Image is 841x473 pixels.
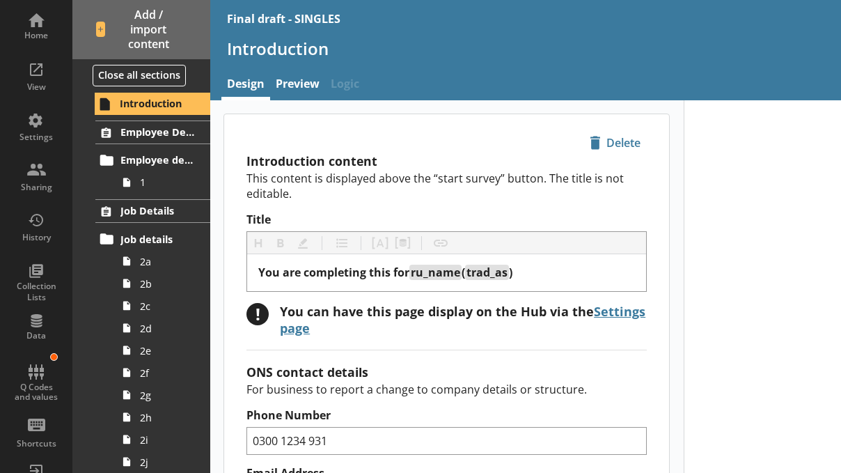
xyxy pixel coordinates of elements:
[12,132,61,143] div: Settings
[120,125,196,139] span: Employee Details
[246,303,269,325] div: !
[462,265,465,280] span: (
[411,265,460,280] span: ru_name
[140,344,195,357] span: 2e
[12,182,61,193] div: Sharing
[270,70,325,100] a: Preview
[117,339,210,362] a: 2e
[140,456,195,469] span: 2j
[117,250,210,272] a: 2a
[117,171,210,194] a: 1
[509,265,512,280] span: )
[120,97,196,110] span: Introduction
[246,153,647,169] h2: Introduction content
[95,93,210,115] a: Introduction
[140,433,195,447] span: 2i
[117,317,210,339] a: 2d
[466,265,508,280] span: trad_as
[95,149,210,171] a: Employee details
[12,82,61,93] div: View
[258,265,635,280] div: Title
[117,384,210,406] a: 2g
[140,322,195,335] span: 2d
[120,233,196,246] span: Job details
[117,428,210,451] a: 2i
[96,8,187,51] span: Add / import content
[95,228,210,250] a: Job details
[246,171,647,201] p: This content is displayed above the “start survey” button. The title is not editable.
[584,132,646,154] span: Delete
[102,149,210,194] li: Employee details1
[93,65,186,86] button: Close all sections
[280,303,645,336] a: Settings page
[325,70,365,100] span: Logic
[95,121,210,144] a: Employee Details
[140,411,195,424] span: 2h
[280,303,647,336] div: You can have this page display on the Hub via the
[117,406,210,428] a: 2h
[12,281,61,302] div: Collection Lists
[12,330,61,341] div: Data
[120,153,196,166] span: Employee details
[140,176,195,189] span: 1
[12,30,61,41] div: Home
[12,438,61,449] div: Shortcuts
[117,272,210,295] a: 2b
[227,38,824,59] h1: Introduction
[117,451,210,473] a: 2j
[246,212,647,227] label: Title
[117,295,210,317] a: 2c
[227,11,340,26] div: Final draft - SINGLES
[258,265,409,280] span: You are completing this for
[12,382,61,403] div: Q Codes and values
[140,277,195,290] span: 2b
[246,408,647,423] label: Phone Number
[140,300,195,313] span: 2c
[140,366,195,380] span: 2f
[221,70,270,100] a: Design
[583,131,647,155] button: Delete
[12,232,61,243] div: History
[140,389,195,402] span: 2g
[95,199,210,223] a: Job Details
[72,121,210,194] li: Employee DetailsEmployee details1
[120,204,196,217] span: Job Details
[246,364,647,380] h2: ONS contact details
[246,382,647,397] p: For business to report a change to company details or structure.
[117,362,210,384] a: 2f
[140,255,195,268] span: 2a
